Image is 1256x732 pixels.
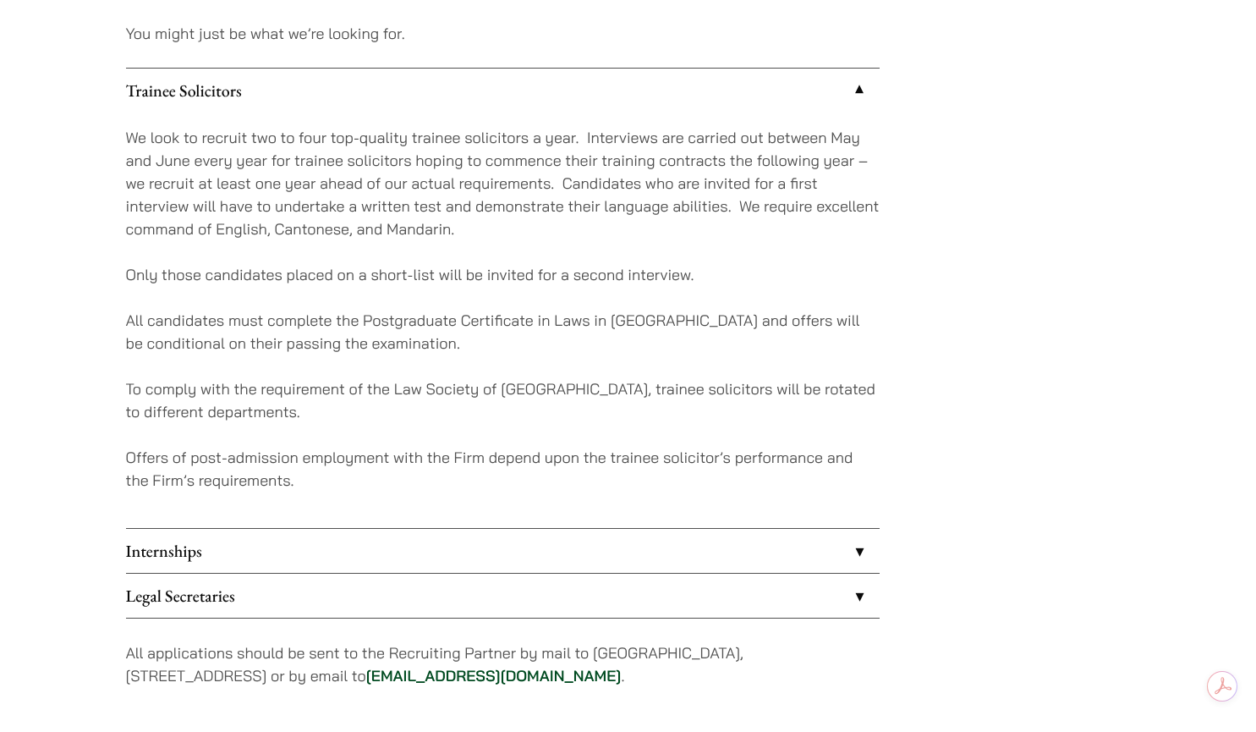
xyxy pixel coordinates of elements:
[126,641,880,687] p: All applications should be sent to the Recruiting Partner by mail to [GEOGRAPHIC_DATA], [STREET_A...
[126,377,880,423] p: To comply with the requirement of the Law Society of [GEOGRAPHIC_DATA], trainee solicitors will b...
[126,113,880,528] div: Trainee Solicitors
[126,69,880,113] a: Trainee Solicitors
[126,529,880,573] a: Internships
[126,126,880,240] p: We look to recruit two to four top-quality trainee solicitors a year. Interviews are carried out ...
[366,666,622,685] a: [EMAIL_ADDRESS][DOMAIN_NAME]
[126,22,880,45] p: You might just be what we’re looking for.
[126,309,880,355] p: All candidates must complete the Postgraduate Certificate in Laws in [GEOGRAPHIC_DATA] and offers...
[126,574,880,618] a: Legal Secretaries
[126,263,880,286] p: Only those candidates placed on a short-list will be invited for a second interview.
[126,446,880,492] p: Offers of post-admission employment with the Firm depend upon the trainee solicitor’s performance...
